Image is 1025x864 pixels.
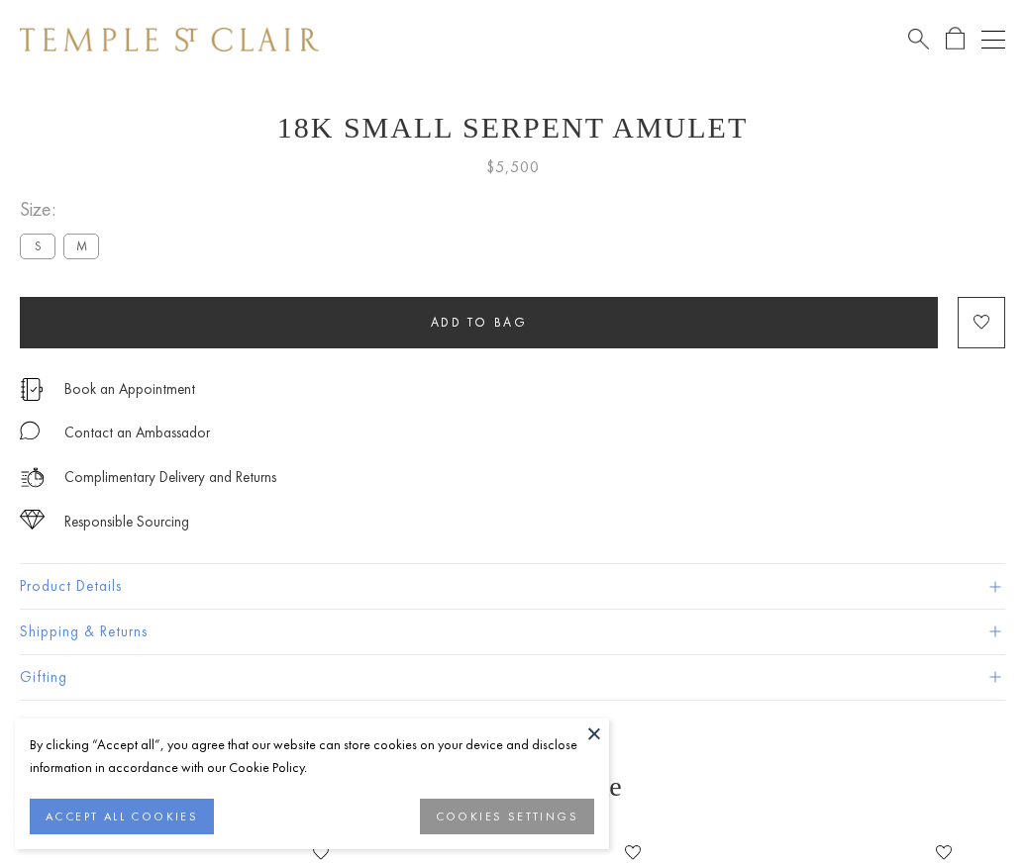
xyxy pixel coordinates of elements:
[30,799,214,834] button: ACCEPT ALL COOKIES
[420,799,594,834] button: COOKIES SETTINGS
[20,510,45,529] img: icon_sourcing.svg
[20,234,55,258] label: S
[30,733,594,779] div: By clicking “Accept all”, you agree that our website can store cookies on your device and disclos...
[64,421,210,445] div: Contact an Ambassador
[20,28,319,51] img: Temple St. Clair
[486,154,540,180] span: $5,500
[20,111,1005,144] h1: 18K Small Serpent Amulet
[64,510,189,534] div: Responsible Sourcing
[20,193,107,226] span: Size:
[63,234,99,258] label: M
[981,28,1005,51] button: Open navigation
[20,465,45,490] img: icon_delivery.svg
[431,314,528,331] span: Add to bag
[20,610,1005,654] button: Shipping & Returns
[20,378,44,401] img: icon_appointment.svg
[64,378,195,400] a: Book an Appointment
[20,564,1005,609] button: Product Details
[64,465,276,490] p: Complimentary Delivery and Returns
[20,297,938,348] button: Add to bag
[908,27,929,51] a: Search
[20,421,40,440] img: MessageIcon-01_2.svg
[20,655,1005,700] button: Gifting
[946,27,965,51] a: Open Shopping Bag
